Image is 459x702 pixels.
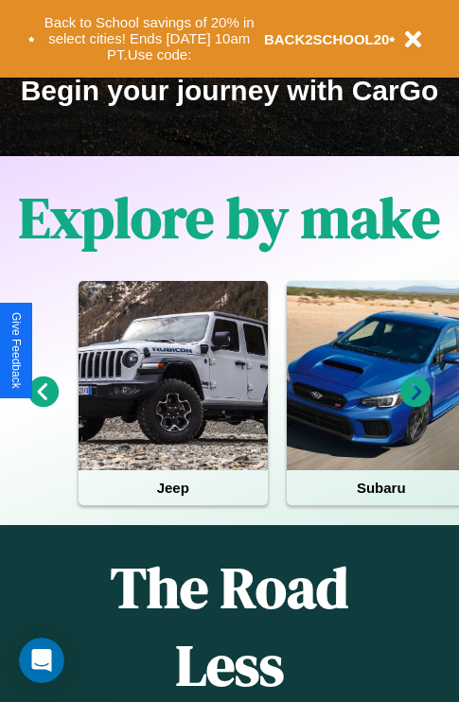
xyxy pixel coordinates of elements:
iframe: Intercom live chat [19,638,64,683]
button: Back to School savings of 20% in select cities! Ends [DATE] 10am PT.Use code: [35,9,264,68]
h4: Jeep [79,470,268,505]
div: Give Feedback [9,312,23,389]
h1: Explore by make [19,179,440,256]
b: BACK2SCHOOL20 [264,31,390,47]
